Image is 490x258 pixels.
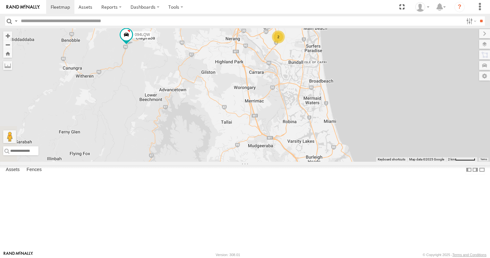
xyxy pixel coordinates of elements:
label: Measure [3,61,12,70]
label: Assets [3,165,23,174]
a: Terms and Conditions [452,253,486,257]
span: 094LQW [135,32,150,37]
div: Alex Bates [413,2,432,12]
span: Map data ©2025 Google [409,158,444,161]
div: Version: 308.01 [216,253,240,257]
span: 2 km [448,158,455,161]
div: © Copyright 2025 - [423,253,486,257]
label: Fences [23,165,45,174]
img: rand-logo.svg [6,5,40,9]
button: Zoom Home [3,49,12,58]
button: Zoom out [3,40,12,49]
button: Zoom in [3,31,12,40]
label: Dock Summary Table to the Right [472,165,478,175]
label: Dock Summary Table to the Left [466,165,472,175]
label: Search Filter Options [464,16,477,26]
label: Map Settings [479,72,490,81]
label: Search Query [13,16,19,26]
button: Drag Pegman onto the map to open Street View [3,130,16,143]
label: Hide Summary Table [479,165,485,175]
a: Visit our Website [4,252,33,258]
button: Keyboard shortcuts [378,157,405,162]
a: Terms (opens in new tab) [480,158,487,161]
i: ? [454,2,465,12]
button: Map Scale: 2 km per 59 pixels [446,157,477,162]
div: 2 [272,30,285,43]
